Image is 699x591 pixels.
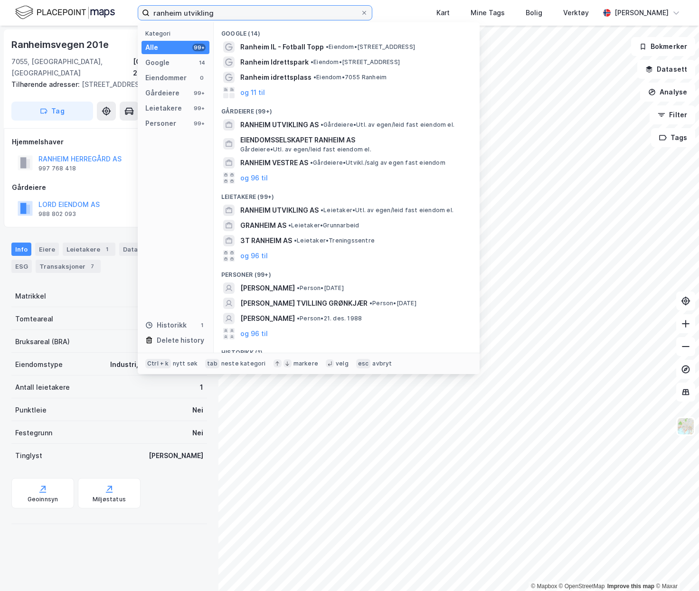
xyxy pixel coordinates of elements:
[369,300,372,307] span: •
[531,583,557,590] a: Mapbox
[214,186,480,203] div: Leietakere (99+)
[198,321,206,329] div: 1
[607,583,654,590] a: Improve this map
[205,359,219,368] div: tab
[192,427,203,439] div: Nei
[563,7,589,19] div: Verktøy
[11,243,31,256] div: Info
[294,237,375,244] span: Leietaker • Treningssentre
[15,404,47,416] div: Punktleie
[145,87,179,99] div: Gårdeiere
[192,404,203,416] div: Nei
[240,313,295,324] span: [PERSON_NAME]
[240,205,319,216] span: RANHEIM UTVIKLING AS
[631,37,695,56] button: Bokmerker
[559,583,605,590] a: OpenStreetMap
[11,37,110,52] div: Ranheimsvegen 201e
[198,59,206,66] div: 14
[15,450,42,461] div: Tinglyst
[11,80,82,88] span: Tilhørende adresser:
[326,43,415,51] span: Eiendom • [STREET_ADDRESS]
[372,360,392,367] div: avbryt
[293,360,318,367] div: markere
[369,300,416,307] span: Person • [DATE]
[12,136,207,148] div: Hjemmelshaver
[240,41,324,53] span: Ranheim IL - Fotball Topp
[240,298,368,309] span: [PERSON_NAME] TVILLING GRØNKJÆR
[145,359,171,368] div: Ctrl + k
[214,263,480,281] div: Personer (99+)
[652,545,699,591] iframe: Chat Widget
[471,7,505,19] div: Mine Tags
[192,120,206,127] div: 99+
[240,250,268,262] button: og 96 til
[11,102,93,121] button: Tag
[145,72,187,84] div: Eiendommer
[240,87,265,98] button: og 11 til
[310,159,313,166] span: •
[326,43,329,50] span: •
[214,341,480,358] div: Historikk (1)
[11,56,133,79] div: 7055, [GEOGRAPHIC_DATA], [GEOGRAPHIC_DATA]
[321,121,454,129] span: Gårdeiere • Utl. av egen/leid fast eiendom el.
[150,6,360,20] input: Søk på adresse, matrikkel, gårdeiere, leietakere eller personer
[288,222,291,229] span: •
[240,172,268,184] button: og 96 til
[240,328,268,339] button: og 96 til
[145,118,176,129] div: Personer
[110,359,203,370] div: Industri, Kontor, Annet bolig
[145,103,182,114] div: Leietakere
[650,105,695,124] button: Filter
[11,79,199,90] div: [STREET_ADDRESS]
[38,210,76,218] div: 988 802 093
[321,206,323,214] span: •
[15,4,115,21] img: logo.f888ab2527a4732fd821a326f86c7f29.svg
[297,315,362,322] span: Person • 21. des. 1988
[36,260,101,273] div: Transaksjoner
[640,83,695,102] button: Analyse
[288,222,359,229] span: Leietaker • Grunnarbeid
[336,360,349,367] div: velg
[221,360,266,367] div: neste kategori
[240,134,468,146] span: EIENDOMSSELSKAPET RANHEIM AS
[93,496,126,503] div: Miljøstatus
[198,74,206,82] div: 0
[35,243,59,256] div: Eiere
[192,44,206,51] div: 99+
[192,89,206,97] div: 99+
[240,220,286,231] span: GRANHEIM AS
[214,100,480,117] div: Gårdeiere (99+)
[297,315,300,322] span: •
[149,450,203,461] div: [PERSON_NAME]
[200,382,203,393] div: 1
[11,260,32,273] div: ESG
[192,104,206,112] div: 99+
[240,119,319,131] span: RANHEIM UTVIKLING AS
[12,182,207,193] div: Gårdeiere
[157,335,204,346] div: Delete history
[102,244,112,254] div: 1
[321,206,453,214] span: Leietaker • Utl. av egen/leid fast eiendom el.
[87,262,97,271] div: 7
[145,319,187,331] div: Historikk
[240,282,295,294] span: [PERSON_NAME]
[614,7,669,19] div: [PERSON_NAME]
[313,74,387,81] span: Eiendom • 7055 Ranheim
[240,235,292,246] span: 3T RANHEIM AS
[15,336,70,347] div: Bruksareal (BRA)
[63,243,115,256] div: Leietakere
[637,60,695,79] button: Datasett
[173,360,198,367] div: nytt søk
[240,157,308,169] span: RANHEIM VESTRE AS
[677,417,695,435] img: Z
[356,359,371,368] div: esc
[38,165,76,172] div: 997 768 418
[310,159,445,167] span: Gårdeiere • Utvikl./salg av egen fast eiendom
[15,427,52,439] div: Festegrunn
[15,382,70,393] div: Antall leietakere
[240,56,309,68] span: Ranheim Idrettspark
[297,284,344,292] span: Person • [DATE]
[15,313,53,325] div: Tomteareal
[240,72,312,83] span: Ranheim idrettsplass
